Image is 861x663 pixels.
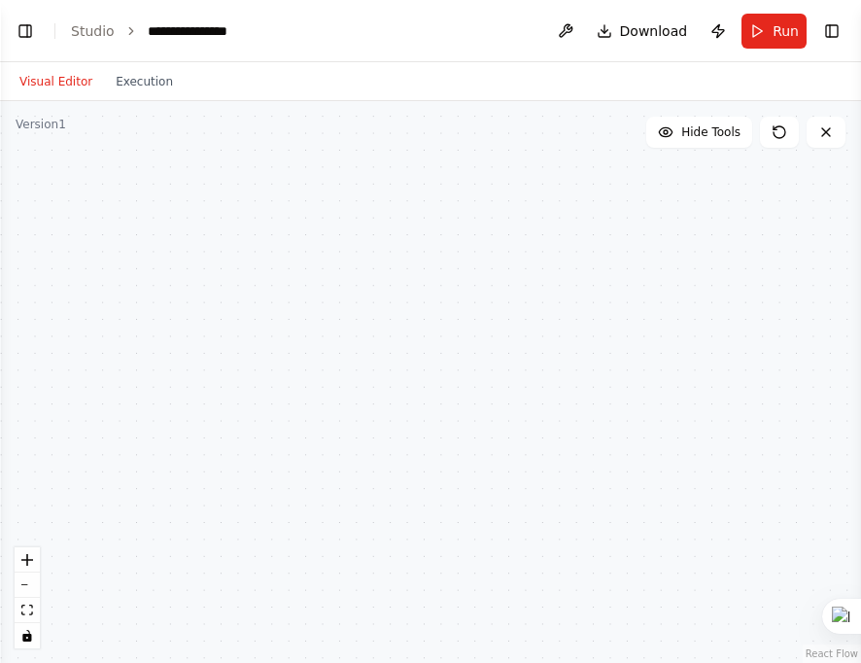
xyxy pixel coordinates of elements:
button: Show right sidebar [818,17,845,45]
a: React Flow attribution [806,648,858,659]
button: Download [589,14,696,49]
button: zoom out [15,573,40,598]
button: Run [741,14,807,49]
button: Show left sidebar [12,17,39,45]
div: Version 1 [16,117,66,132]
button: Execution [104,70,185,93]
nav: breadcrumb [71,21,227,41]
button: fit view [15,598,40,623]
a: Studio [71,23,115,39]
div: React Flow controls [15,547,40,648]
span: Run [773,21,799,41]
button: Hide Tools [646,117,752,148]
span: Download [620,21,688,41]
button: Visual Editor [8,70,104,93]
button: toggle interactivity [15,623,40,648]
span: Hide Tools [681,124,740,140]
button: zoom in [15,547,40,573]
